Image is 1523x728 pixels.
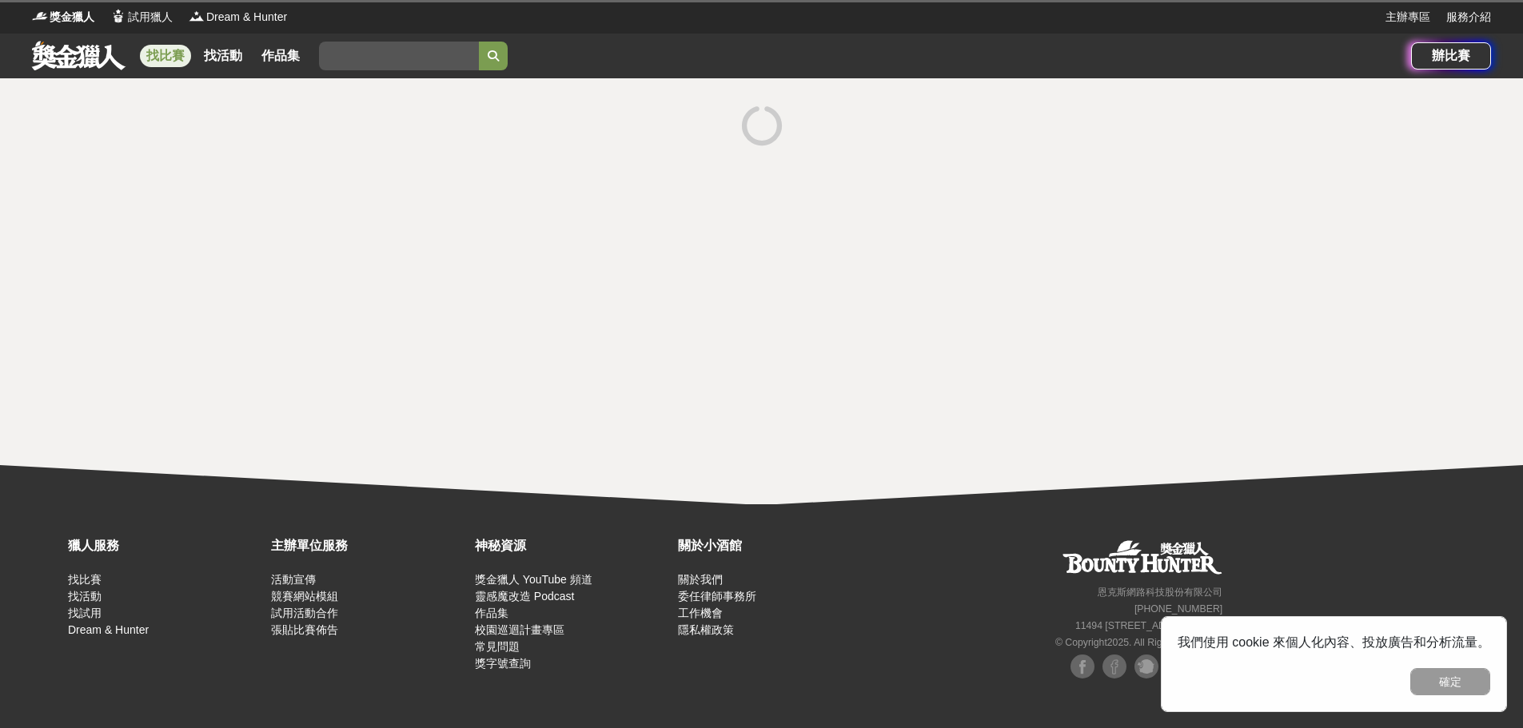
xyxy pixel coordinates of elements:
[68,590,102,603] a: 找活動
[678,623,734,636] a: 隱私權政策
[110,9,173,26] a: Logo試用獵人
[1134,654,1158,678] img: Plurk
[1102,654,1126,678] img: Facebook
[1055,637,1222,648] small: © Copyright 2025 . All Rights Reserved.
[1075,620,1222,631] small: 11494 [STREET_ADDRESS] 3 樓
[475,657,531,670] a: 獎字號查詢
[206,9,287,26] span: Dream & Hunter
[1385,9,1430,26] a: 主辦專區
[32,8,48,24] img: Logo
[678,590,756,603] a: 委任律師事務所
[32,9,94,26] a: Logo獎金獵人
[475,640,520,653] a: 常見問題
[68,623,149,636] a: Dream & Hunter
[475,573,592,586] a: 獎金獵人 YouTube 頻道
[1134,603,1222,615] small: [PHONE_NUMBER]
[128,9,173,26] span: 試用獵人
[1098,587,1222,598] small: 恩克斯網路科技股份有限公司
[140,45,191,67] a: 找比賽
[1411,42,1491,70] a: 辦比賽
[475,623,564,636] a: 校園巡迴計畫專區
[271,536,466,555] div: 主辦單位服務
[197,45,249,67] a: 找活動
[1178,635,1490,649] span: 我們使用 cookie 來個人化內容、投放廣告和分析流量。
[475,590,574,603] a: 靈感魔改造 Podcast
[1446,9,1491,26] a: 服務介紹
[678,536,873,555] div: 關於小酒館
[189,8,205,24] img: Logo
[678,573,723,586] a: 關於我們
[271,623,338,636] a: 張貼比賽佈告
[68,536,263,555] div: 獵人服務
[475,607,508,619] a: 作品集
[1070,654,1094,678] img: Facebook
[271,573,316,586] a: 活動宣傳
[475,536,670,555] div: 神秘資源
[678,607,723,619] a: 工作機會
[110,8,126,24] img: Logo
[189,9,287,26] a: LogoDream & Hunter
[68,607,102,619] a: 找試用
[1410,668,1490,695] button: 確定
[68,573,102,586] a: 找比賽
[255,45,306,67] a: 作品集
[271,607,338,619] a: 試用活動合作
[271,590,338,603] a: 競賽網站模組
[50,9,94,26] span: 獎金獵人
